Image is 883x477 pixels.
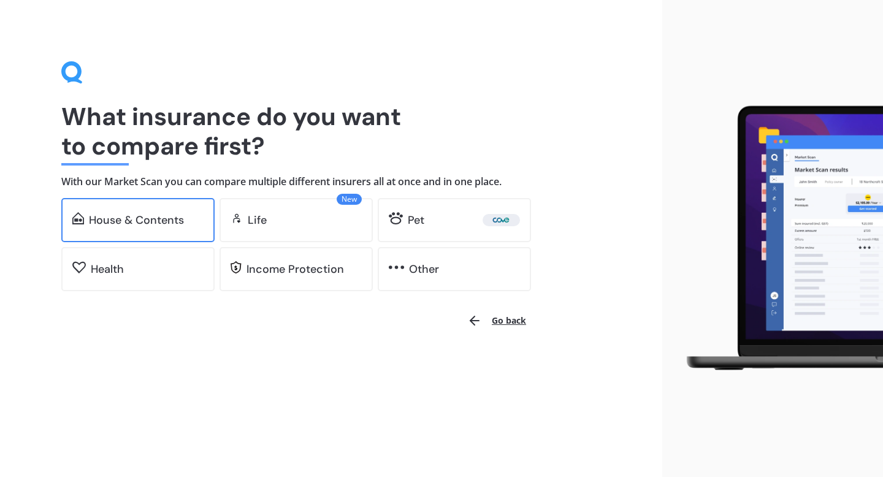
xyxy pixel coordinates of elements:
span: New [337,194,362,205]
h4: With our Market Scan you can compare multiple different insurers all at once and in one place. [61,175,601,188]
div: Other [409,263,439,275]
img: laptop.webp [672,100,883,377]
img: income.d9b7b7fb96f7e1c2addc.svg [231,261,242,273]
div: Income Protection [247,263,344,275]
img: life.f720d6a2d7cdcd3ad642.svg [231,212,243,224]
div: Health [91,263,124,275]
img: home-and-contents.b802091223b8502ef2dd.svg [72,212,84,224]
div: Pet [408,214,424,226]
img: pet.71f96884985775575a0d.svg [389,212,403,224]
h1: What insurance do you want to compare first? [61,102,601,161]
a: Pet [378,198,531,242]
img: other.81dba5aafe580aa69f38.svg [389,261,404,273]
div: House & Contents [89,214,184,226]
button: Go back [460,306,533,335]
img: Cove.webp [485,214,518,226]
img: health.62746f8bd298b648b488.svg [72,261,86,273]
div: Life [248,214,267,226]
